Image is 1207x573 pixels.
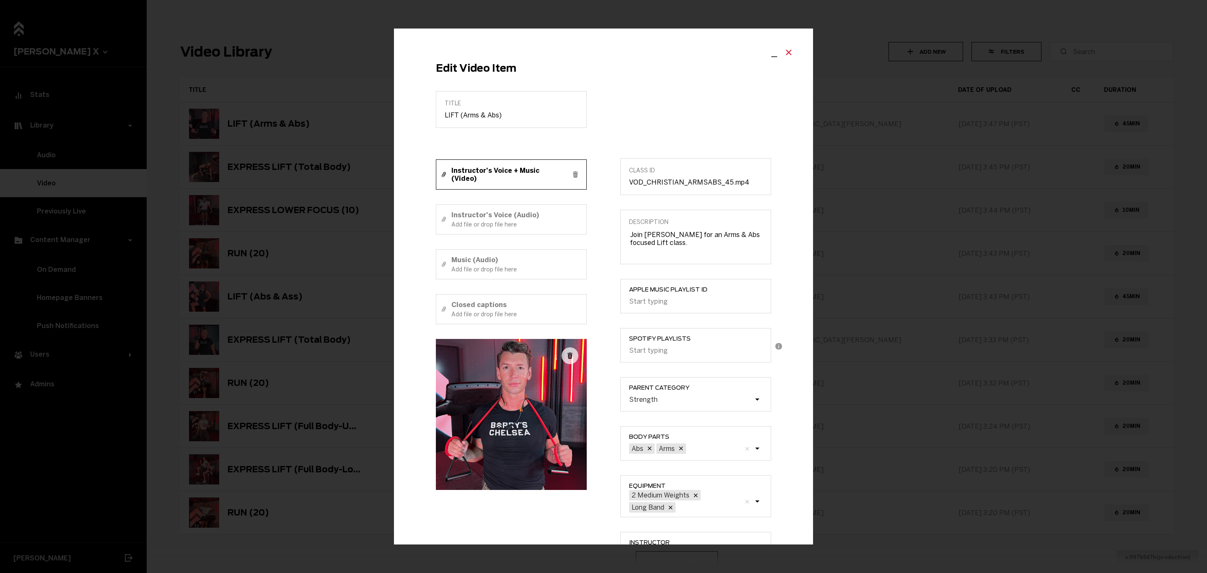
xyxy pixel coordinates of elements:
[775,341,782,350] div: Can be playlist URL or an ID confirmed by pressing Enter key. Spotify authentication may be requi...
[451,266,578,273] small: Add file or drop file here
[451,301,578,318] div: Closed captions
[629,167,762,174] span: Class ID
[445,111,578,119] input: Title
[629,384,771,391] span: parent category
[451,167,565,182] span: Instructor's Voice + Music (Video)
[394,29,813,544] div: Example Modal
[629,335,771,342] span: Spotify Playlists
[629,490,691,500] div: 2 Medium Weights
[629,396,658,404] div: Strength
[656,443,676,454] div: Arms
[436,339,587,490] img: 6816f6b8-0d4e-45b0-a880-d66db4600790.png
[629,539,771,546] span: instructor
[451,311,578,318] small: Add file or drop file here
[629,502,666,513] div: Long Band
[629,433,771,440] span: Body parts
[769,45,780,58] button: Minimize modal
[451,211,578,228] div: Instructor's Voice (Audio)
[629,482,771,489] span: Equipment
[451,221,578,228] small: Add file or drop file here
[629,346,668,354] div: Start typing
[629,219,762,226] span: Description
[629,297,668,305] div: Start typing
[445,100,578,107] span: Title
[629,286,771,293] span: Apple Music Playlist ID
[629,178,762,186] input: Class ID
[436,62,771,74] h2: Edit Video Item
[451,256,578,273] div: Music (Audio)
[629,230,762,255] textarea: Description
[629,443,645,454] div: Abs
[781,45,796,58] button: Close modal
